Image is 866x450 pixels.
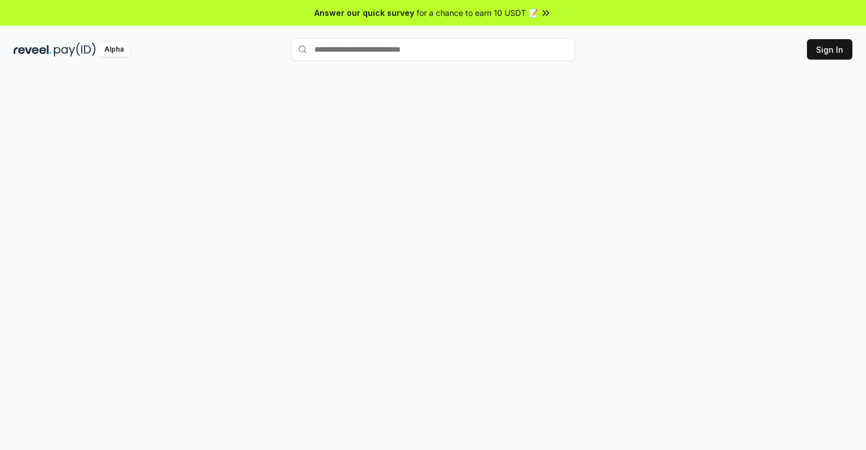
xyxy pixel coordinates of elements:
[98,43,130,57] div: Alpha
[14,43,52,57] img: reveel_dark
[314,7,414,19] span: Answer our quick survey
[54,43,96,57] img: pay_id
[807,39,852,60] button: Sign In
[417,7,538,19] span: for a chance to earn 10 USDT 📝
